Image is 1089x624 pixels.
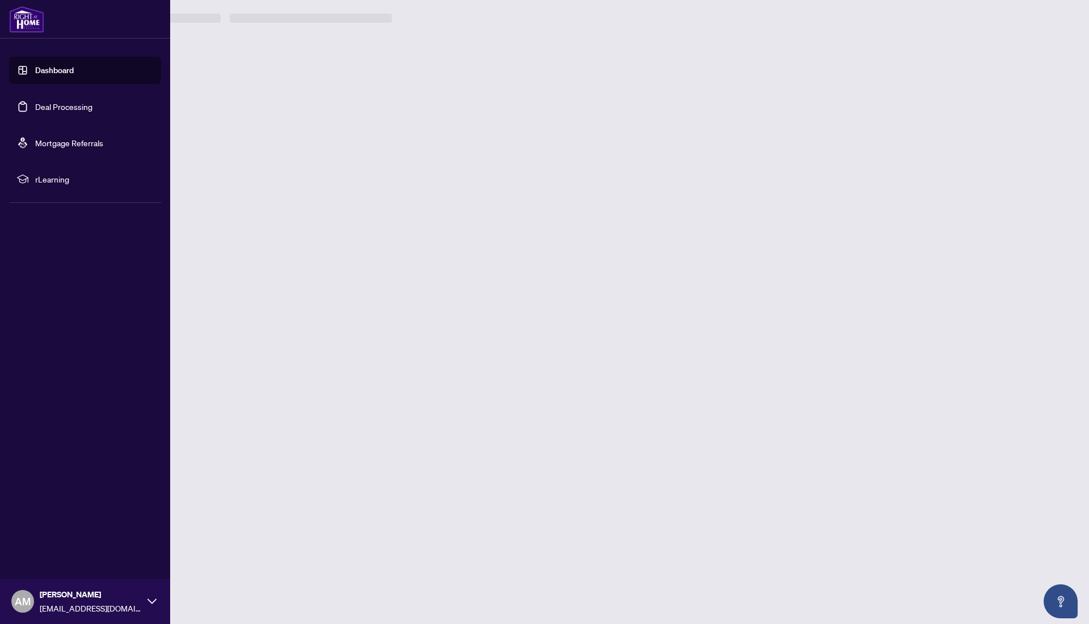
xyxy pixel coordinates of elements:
a: Mortgage Referrals [35,138,103,148]
span: AM [15,593,31,609]
span: [EMAIL_ADDRESS][DOMAIN_NAME] [40,602,142,614]
img: logo [9,6,44,33]
span: rLearning [35,173,153,185]
span: [PERSON_NAME] [40,588,142,601]
button: Open asap [1044,584,1078,618]
a: Dashboard [35,65,74,75]
a: Deal Processing [35,101,92,112]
